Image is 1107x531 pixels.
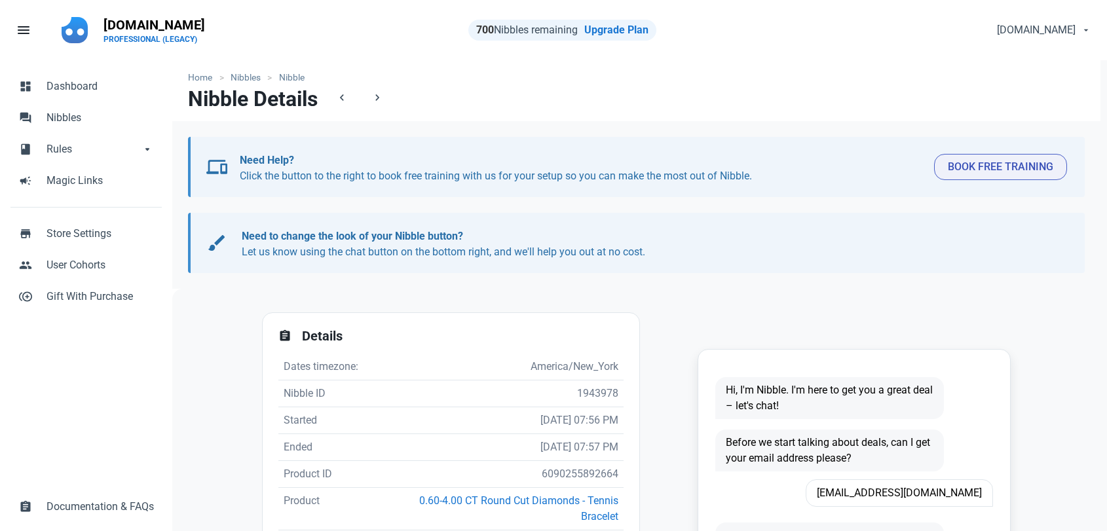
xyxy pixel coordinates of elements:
td: Started [278,407,378,434]
span: assignment [278,329,291,342]
span: campaign [19,173,32,186]
td: America/New_York [378,354,624,380]
span: Magic Links [47,173,154,189]
a: dashboardDashboard [10,71,162,102]
b: Need to change the look of your Nibble button? [242,230,463,242]
a: Home [188,71,219,84]
td: Ended [278,434,378,461]
a: Nibbles [224,71,268,84]
span: chevron_right [371,91,384,104]
span: control_point_duplicate [19,289,32,302]
a: assignmentDocumentation & FAQs [10,491,162,522]
span: [DOMAIN_NAME] [997,22,1076,38]
a: forumNibbles [10,102,162,134]
a: storeStore Settings [10,218,162,249]
span: Documentation & FAQs [47,499,154,515]
td: 1943978 [378,380,624,407]
span: menu [16,22,31,38]
span: book [19,141,32,155]
span: forum [19,110,32,123]
a: campaignMagic Links [10,165,162,196]
td: Product ID [278,461,378,488]
a: bookRulesarrow_drop_down [10,134,162,165]
span: assignment [19,499,32,512]
span: devices [206,156,227,177]
a: 0.60-4.00 CT Round Cut Diamonds - Tennis Bracelet [419,494,618,522]
p: [DOMAIN_NAME] [103,16,205,34]
td: Dates timezone: [278,354,378,380]
span: Rules [47,141,141,157]
span: people [19,257,32,270]
span: [EMAIL_ADDRESS][DOMAIN_NAME] [806,479,993,507]
span: dashboard [19,79,32,92]
td: Nibble ID [278,380,378,407]
a: Upgrade Plan [584,24,648,36]
button: Book Free Training [934,154,1067,180]
a: [DOMAIN_NAME]PROFESSIONAL (LEGACY) [96,10,213,50]
p: PROFESSIONAL (LEGACY) [103,34,205,45]
span: arrow_drop_down [141,141,154,155]
a: peopleUser Cohorts [10,249,162,281]
span: brush [206,232,227,253]
span: Hi, I'm Nibble. I'm here to get you a great deal – let's chat! [715,377,944,419]
span: chevron_left [335,91,348,104]
td: [DATE] 07:57 PM [378,434,624,461]
span: Nibbles [47,110,154,126]
a: chevron_right [361,87,394,110]
a: chevron_left [326,87,358,110]
p: Click the button to the right to book free training with us for your setup so you can make the mo... [240,153,924,184]
p: Let us know using the chat button on the bottom right, and we'll help you out at no cost. [242,229,1054,260]
td: [DATE] 07:56 PM [378,407,624,434]
span: Nibbles remaining [476,24,578,36]
nav: breadcrumbs [172,60,1100,87]
td: 6090255892664 [378,461,624,488]
span: Gift With Purchase [47,289,154,304]
strong: 700 [476,24,494,36]
button: [DOMAIN_NAME] [986,17,1099,43]
h1: Nibble Details [188,87,318,111]
span: Book Free Training [948,159,1053,175]
a: control_point_duplicateGift With Purchase [10,281,162,312]
span: store [19,226,32,239]
span: Dashboard [47,79,154,94]
td: Product [278,488,378,530]
span: Before we start talking about deals, can I get your email address please? [715,430,944,471]
span: Store Settings [47,226,154,242]
span: User Cohorts [47,257,154,273]
b: Need Help? [240,154,294,166]
h2: Details [302,329,624,344]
